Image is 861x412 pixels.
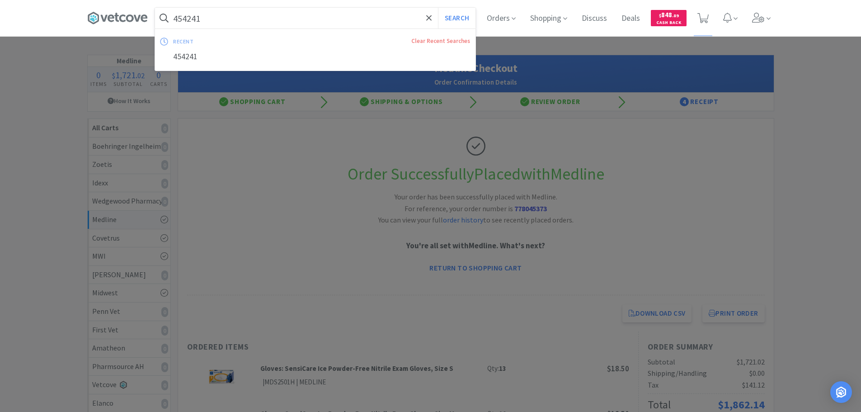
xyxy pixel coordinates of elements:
[659,10,679,19] span: 848
[173,34,302,48] div: recent
[830,381,852,403] div: Open Intercom Messenger
[672,13,679,19] span: . 89
[656,20,681,26] span: Cash Back
[651,6,687,30] a: $848.89Cash Back
[659,13,661,19] span: $
[411,37,470,45] a: Clear Recent Searches
[618,14,644,23] a: Deals
[155,48,475,65] div: 454241
[578,14,611,23] a: Discuss
[438,8,475,28] button: Search
[155,8,475,28] input: Search by item, sku, manufacturer, ingredient, size...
